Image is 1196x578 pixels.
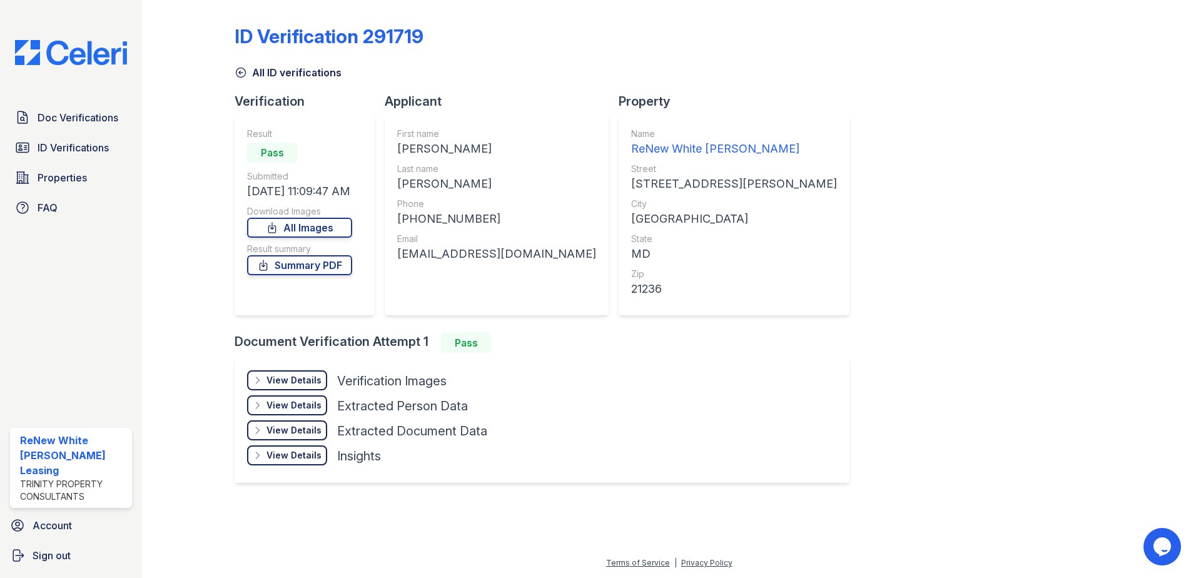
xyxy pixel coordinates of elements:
div: [DATE] 11:09:47 AM [247,183,352,200]
a: Summary PDF [247,255,352,275]
div: ID Verification 291719 [235,25,423,48]
span: Account [33,518,72,533]
div: ReNew White [PERSON_NAME] [631,140,837,158]
div: Result summary [247,243,352,255]
div: Email [397,233,596,245]
div: [PHONE_NUMBER] [397,210,596,228]
div: Result [247,128,352,140]
div: View Details [266,399,322,412]
div: Insights [337,447,381,465]
div: 21236 [631,280,837,298]
div: Document Verification Attempt 1 [235,333,859,353]
div: [EMAIL_ADDRESS][DOMAIN_NAME] [397,245,596,263]
div: [STREET_ADDRESS][PERSON_NAME] [631,175,837,193]
div: First name [397,128,596,140]
a: Sign out [5,543,137,568]
a: All Images [247,218,352,238]
span: Sign out [33,548,71,563]
a: Terms of Service [606,558,670,567]
a: Account [5,513,137,538]
div: Submitted [247,170,352,183]
div: Last name [397,163,596,175]
a: FAQ [10,195,132,220]
a: Privacy Policy [681,558,732,567]
span: Properties [38,170,87,185]
div: Download Images [247,205,352,218]
div: ReNew White [PERSON_NAME] Leasing [20,433,127,478]
div: [GEOGRAPHIC_DATA] [631,210,837,228]
a: Doc Verifications [10,105,132,130]
div: State [631,233,837,245]
div: View Details [266,374,322,387]
a: All ID verifications [235,65,342,80]
div: Verification Images [337,372,447,390]
span: Doc Verifications [38,110,118,125]
a: ID Verifications [10,135,132,160]
span: FAQ [38,200,58,215]
div: Property [619,93,859,110]
div: Trinity Property Consultants [20,478,127,503]
a: Properties [10,165,132,190]
iframe: chat widget [1143,528,1183,565]
div: Applicant [385,93,619,110]
div: Name [631,128,837,140]
div: [PERSON_NAME] [397,140,596,158]
div: Street [631,163,837,175]
div: | [674,558,677,567]
div: [PERSON_NAME] [397,175,596,193]
div: Extracted Document Data [337,422,487,440]
div: Zip [631,268,837,280]
div: City [631,198,837,210]
div: Verification [235,93,385,110]
div: Pass [441,333,491,353]
div: Pass [247,143,297,163]
span: ID Verifications [38,140,109,155]
a: Name ReNew White [PERSON_NAME] [631,128,837,158]
div: Phone [397,198,596,210]
div: MD [631,245,837,263]
div: Extracted Person Data [337,397,468,415]
div: View Details [266,449,322,462]
img: CE_Logo_Blue-a8612792a0a2168367f1c8372b55b34899dd931a85d93a1a3d3e32e68fde9ad4.png [5,40,137,65]
div: View Details [266,424,322,437]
